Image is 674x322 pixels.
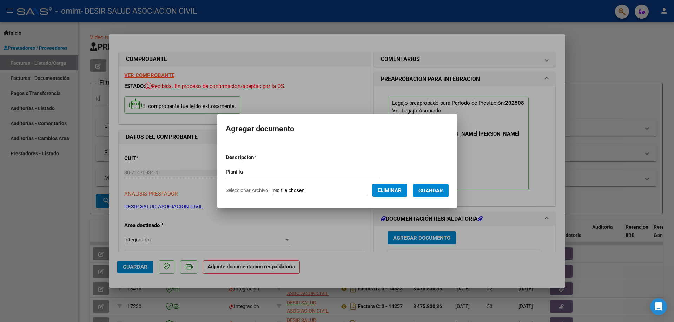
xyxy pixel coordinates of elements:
[418,187,443,194] span: Guardar
[226,153,293,162] p: Descripcion
[378,187,402,193] span: Eliminar
[372,184,407,197] button: Eliminar
[226,122,449,136] h2: Agregar documento
[650,298,667,315] div: Open Intercom Messenger
[226,187,268,193] span: Seleccionar Archivo
[413,184,449,197] button: Guardar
